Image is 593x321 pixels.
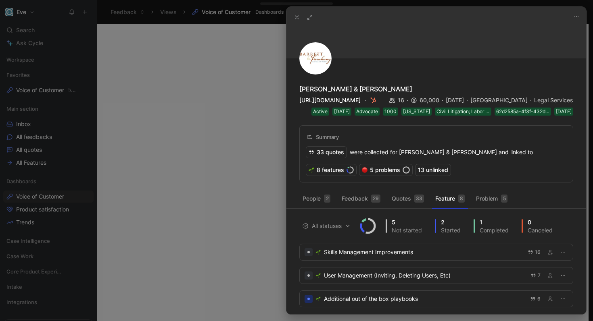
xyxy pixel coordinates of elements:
div: were collected for [PERSON_NAME] & [PERSON_NAME] and linked to [306,147,533,158]
div: 8 features [306,164,356,176]
div: Active [313,108,328,116]
img: 🔴 [362,167,367,173]
button: 6 [528,294,542,303]
div: User Management (Inviting, Deleting Users, Etc) [324,271,526,280]
div: [PERSON_NAME] & [PERSON_NAME] [299,84,412,94]
button: 7 [529,271,542,280]
div: 60,000 [411,95,446,105]
div: 33 [414,195,424,203]
button: All statuses [299,221,353,231]
span: 16 [535,250,541,255]
img: 🌱 [309,167,314,173]
button: 16 [526,248,542,257]
div: 16 [389,95,411,105]
div: 29 [371,195,380,203]
div: Not started [392,228,422,233]
a: 🌱Additional out of the box playbooks6 [299,290,573,307]
div: Civil Litigation; Labor & Employment Law [436,108,490,116]
div: Started [441,228,461,233]
div: 5 problems [359,164,412,176]
div: [DATE] [334,108,350,116]
div: 62d2585a-4f3f-432d-abf9-38e5ee2ea4cf [496,108,549,116]
div: 5 [501,195,507,203]
img: 🌱 [316,296,321,301]
button: Feature [432,192,468,205]
img: 🌱 [316,273,321,278]
div: 33 quotes [306,147,347,158]
img: 🌱 [316,250,321,255]
a: [URL][DOMAIN_NAME] [299,97,361,104]
div: Advocate [356,108,378,116]
div: 8 [458,195,465,203]
div: [DATE] [446,95,470,105]
div: 2 [441,220,461,225]
div: 0 [528,220,553,225]
div: Canceled [528,228,553,233]
div: [GEOGRAPHIC_DATA] [470,95,534,105]
div: Legal Services [534,95,573,105]
div: 1000 [384,108,397,116]
span: All statuses [302,221,351,231]
img: logo [299,42,332,75]
div: Additional out of the box playbooks [324,294,525,304]
button: Problem [473,192,511,205]
div: Summary [306,132,339,142]
div: Completed [480,228,509,233]
button: Quotes [388,192,427,205]
div: Skills Management Improvements [324,247,523,257]
span: 6 [537,296,541,301]
a: 🌱Skills Management Improvements16 [299,244,573,261]
div: 2 [324,195,330,203]
a: 🌱User Management (Inviting, Deleting Users, Etc)7 [299,267,573,284]
div: 5 [392,220,422,225]
div: [DATE] [556,108,572,116]
div: [US_STATE] [403,108,430,116]
div: 13 unlinked [416,164,451,176]
button: Feedback [338,192,384,205]
div: 1 [480,220,509,225]
button: People [299,192,334,205]
span: 7 [538,273,541,278]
